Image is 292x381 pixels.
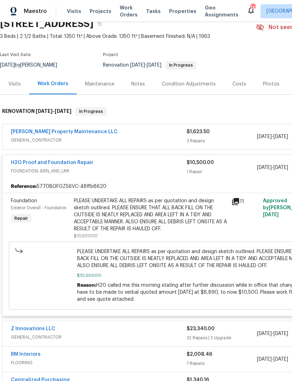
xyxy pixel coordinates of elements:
span: [DATE] [273,134,288,139]
span: [DATE] [257,331,272,336]
span: [DATE] [257,134,272,139]
span: Reason: [77,283,96,288]
span: $1,623.50 [187,129,210,134]
span: - [257,133,288,140]
span: - [130,63,161,68]
span: FLOORING [11,359,187,366]
span: [DATE] [273,331,288,336]
span: In Progress [166,63,196,67]
span: Tasks [146,9,161,14]
span: [DATE] [55,109,71,114]
a: [PERSON_NAME] Property Maintenance LLC [11,129,118,134]
div: 1 Repair [187,168,257,175]
span: $2,008.46 [187,352,212,357]
div: 3 Repairs [187,137,257,144]
span: - [257,356,288,363]
span: Project [103,53,118,57]
div: 132 [250,4,255,11]
span: In Progress [76,108,106,115]
div: PLEASE UNDERTAKE ALL REPAIRS as per quotation and design sketch outlined. PLEASE ENSURE THAT ALL ... [74,197,227,232]
span: Foundation [11,198,37,203]
span: Properties [169,8,196,15]
span: Projects [90,8,111,15]
span: Geo Assignments [205,4,238,18]
div: Photos [263,81,279,88]
span: FOUNDATION, BRN_AND_LRR [11,168,187,175]
div: Costs [232,81,246,88]
a: H2O Proof and Foundation Repair [11,160,93,165]
span: - [257,164,288,171]
span: Exterior Overall - Foundation [11,206,67,210]
span: [DATE] [147,63,161,68]
span: [DATE] [257,165,272,170]
div: Visits [8,81,21,88]
span: [DATE] [36,109,53,114]
span: $10,500.00 [187,160,214,165]
span: [DATE] [273,165,288,170]
span: $23,340.00 [187,326,215,331]
b: Reference: [11,183,37,190]
span: - [257,330,288,337]
div: 7 Repairs [187,360,257,367]
span: [DATE] [273,357,288,362]
span: Maestro [24,8,47,15]
span: Renovation [103,63,196,68]
div: Work Orders [37,80,68,87]
span: GENERAL_CONTRACTOR [11,137,187,144]
div: Maintenance [85,81,114,88]
div: 11 [231,197,259,206]
span: GENERAL_CONTRACTOR [11,334,187,341]
span: Work Orders [120,4,138,18]
div: Condition Adjustments [162,81,216,88]
h6: RENOVATION [2,107,71,116]
a: Z Innovations LLC [11,326,55,331]
div: 32 Repairs | 3 Upgrade [187,334,257,341]
span: [DATE] [257,357,272,362]
div: Notes [131,81,145,88]
a: RM Interiors [11,352,41,357]
span: [DATE] [263,212,279,217]
span: [DATE] [130,63,145,68]
span: Visits [67,8,81,15]
span: $10,500.00 [74,234,98,238]
button: Copy Address [93,18,106,30]
span: - [36,109,71,114]
span: Repair [12,215,31,222]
